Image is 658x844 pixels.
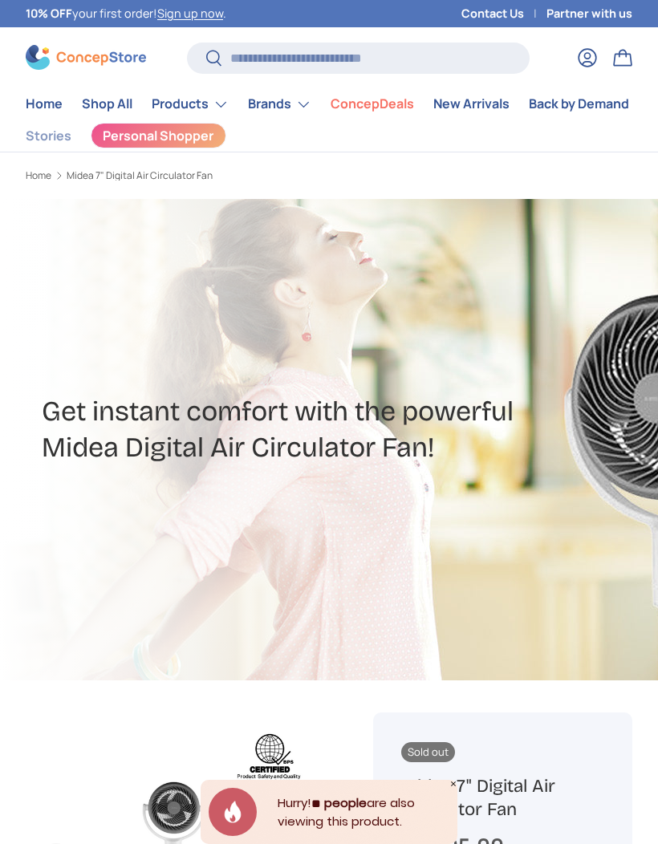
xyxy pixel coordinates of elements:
img: ConcepStore [26,45,146,70]
a: Stories [26,120,71,152]
h2: Get instant comfort with the powerful Midea Digital Air Circulator Fan! [42,394,616,466]
a: Personal Shopper [91,123,226,148]
span: Personal Shopper [103,129,213,142]
summary: Brands [238,88,321,120]
a: Sign up now [157,6,223,21]
a: Shop All [82,88,132,120]
a: ConcepDeals [331,88,414,120]
a: New Arrivals [433,88,510,120]
nav: Secondary [26,120,632,152]
a: Brands [248,88,311,120]
span: Sold out [401,742,455,762]
a: Contact Us [461,5,546,22]
a: Partner with us [546,5,632,22]
a: Back by Demand [529,88,629,120]
div: Close [449,780,457,788]
a: Home [26,88,63,120]
a: Products [152,88,229,120]
nav: Breadcrumbs [26,168,347,183]
h1: Midea 7" Digital Air Circulator Fan [401,774,604,821]
a: Home [26,171,51,181]
nav: Primary [26,88,632,120]
a: Midea 7" Digital Air Circulator Fan [67,171,213,181]
strong: 10% OFF [26,6,72,21]
p: your first order! . [26,5,226,22]
summary: Products [142,88,238,120]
